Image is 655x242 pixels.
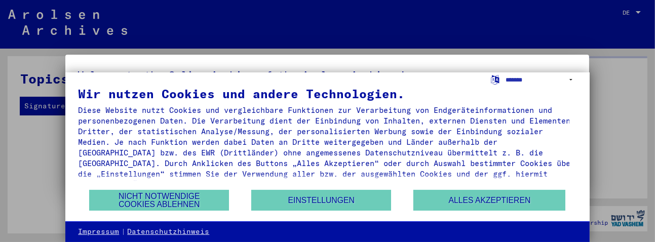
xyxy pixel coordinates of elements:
[78,67,577,83] h5: Welcome to the Online Archive of the Arolsen Archives!
[89,190,229,211] button: Nicht notwendige Cookies ablehnen
[413,190,565,211] button: Alles akzeptieren
[251,190,391,211] button: Einstellungen
[490,74,500,84] label: Sprache auswählen
[78,227,119,237] a: Impressum
[78,105,576,190] div: Diese Website nutzt Cookies und vergleichbare Funktionen zur Verarbeitung von Endgeräteinformatio...
[506,72,577,87] select: Sprache auswählen
[78,88,576,100] div: Wir nutzen Cookies und andere Technologien.
[127,227,209,237] a: Datenschutzhinweis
